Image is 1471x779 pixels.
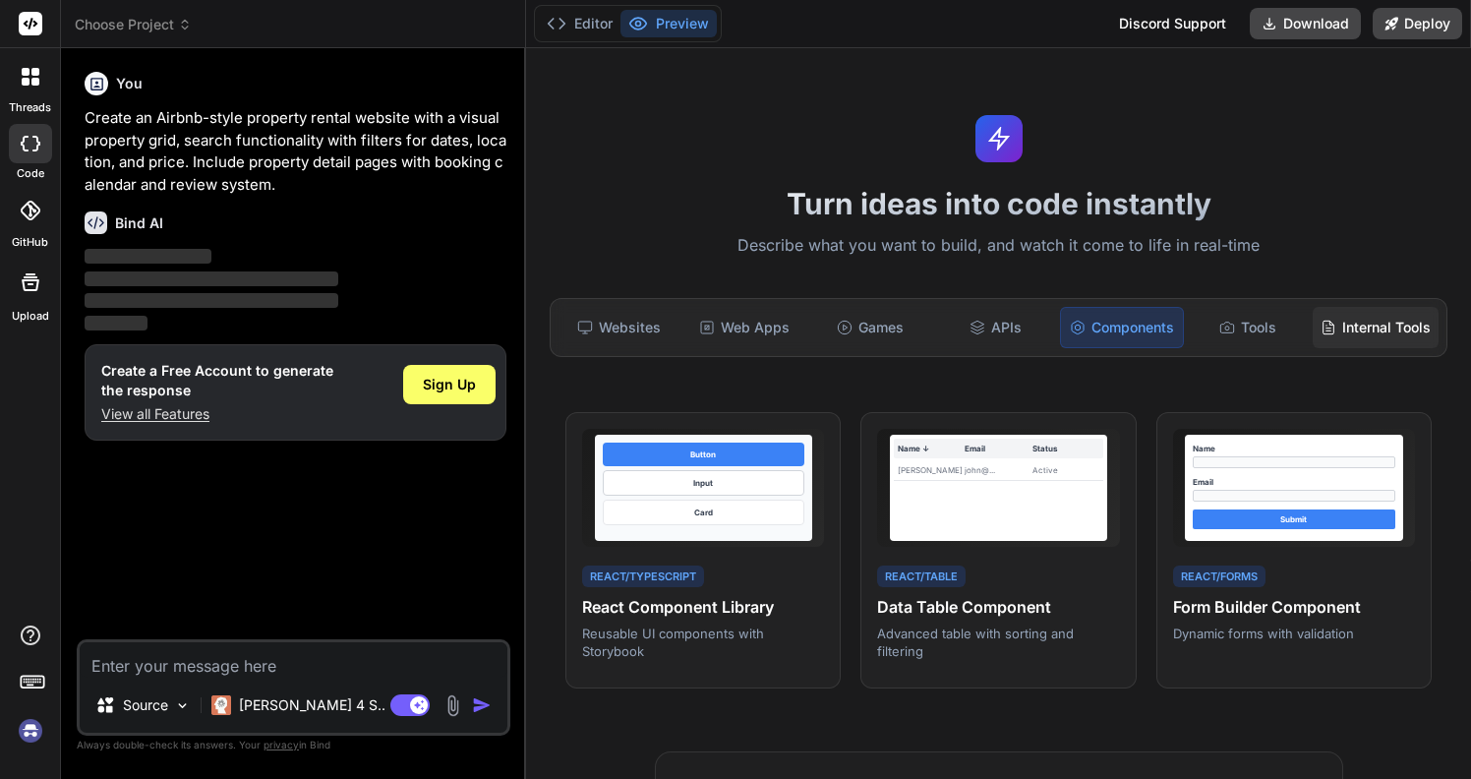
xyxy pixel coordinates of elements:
h6: You [116,74,143,93]
div: React/TypeScript [582,566,704,588]
div: Submit [1193,509,1395,529]
p: View all Features [101,404,333,424]
label: Upload [12,308,49,325]
img: signin [14,714,47,748]
p: Source [123,695,168,715]
div: Email [965,443,1032,454]
img: icon [472,695,492,715]
div: john@... [965,464,1032,476]
div: Components [1060,307,1183,348]
p: [PERSON_NAME] 4 S.. [239,695,385,715]
div: Active [1032,464,1100,476]
span: ‌ [85,293,338,308]
p: Always double-check its answers. Your in Bind [77,736,510,754]
p: Describe what you want to build, and watch it come to life in real-time [538,233,1459,259]
label: GitHub [12,234,48,251]
div: Tools [1188,307,1309,348]
span: Sign Up [423,375,476,394]
div: Internal Tools [1313,307,1439,348]
label: threads [9,99,51,116]
div: Discord Support [1107,8,1238,39]
span: privacy [264,739,299,750]
div: Websites [559,307,679,348]
h1: Create a Free Account to generate the response [101,361,333,400]
div: [PERSON_NAME] [898,464,966,476]
p: Advanced table with sorting and filtering [877,625,1119,660]
span: ‌ [85,249,211,264]
span: ‌ [85,271,338,286]
div: Web Apps [684,307,805,348]
img: attachment [441,694,464,717]
div: Name ↓ [898,443,966,454]
img: Pick Models [174,697,191,714]
div: Input [603,470,805,496]
img: Claude 4 Sonnet [211,695,231,715]
h4: Form Builder Component [1173,595,1415,619]
button: Preview [620,10,717,37]
button: Deploy [1373,8,1462,39]
div: Name [1193,443,1395,454]
h4: Data Table Component [877,595,1119,619]
h4: React Component Library [582,595,824,619]
div: Games [809,307,930,348]
label: code [17,165,44,182]
p: Reusable UI components with Storybook [582,625,824,660]
span: Choose Project [75,15,192,34]
button: Editor [539,10,620,37]
button: Download [1250,8,1361,39]
span: ‌ [85,316,147,330]
div: Card [603,500,805,525]
p: Dynamic forms with validation [1173,625,1415,642]
div: Email [1193,476,1395,488]
div: Button [603,443,805,466]
h6: Bind AI [115,213,163,233]
p: Create an Airbnb-style property rental website with a visual property grid, search functionality ... [85,107,506,196]
div: React/Forms [1173,566,1265,588]
div: APIs [935,307,1056,348]
div: React/Table [877,566,966,588]
h1: Turn ideas into code instantly [538,186,1459,221]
